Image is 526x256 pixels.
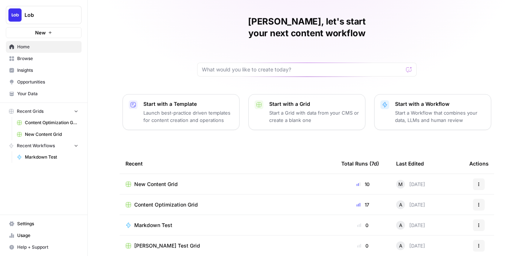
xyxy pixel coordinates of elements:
button: New [6,27,82,38]
span: Settings [17,220,78,227]
a: Insights [6,64,82,76]
div: [DATE] [396,180,425,189]
div: [DATE] [396,241,425,250]
div: 17 [341,201,384,208]
span: Usage [17,232,78,239]
span: Insights [17,67,78,74]
div: Last Edited [396,153,424,174]
a: Usage [6,230,82,241]
button: Recent Grids [6,106,82,117]
input: What would you like to create today? [202,66,403,73]
a: Settings [6,218,82,230]
span: New Content Grid [134,181,178,188]
p: Start a Workflow that combines your data, LLMs and human review [395,109,485,124]
div: 10 [341,181,384,188]
span: Home [17,44,78,50]
div: [DATE] [396,200,425,209]
p: Launch best-practice driven templates for content creation and operations [143,109,233,124]
div: 0 [341,242,384,249]
span: A [399,242,402,249]
div: [DATE] [396,221,425,230]
a: Markdown Test [14,151,82,163]
div: Total Runs (7d) [341,153,379,174]
a: Your Data [6,88,82,100]
p: Start with a Template [143,100,233,108]
span: M [398,181,403,188]
p: Start with a Workflow [395,100,485,108]
span: Content Optimization Grid [134,201,198,208]
span: Lob [25,11,69,19]
span: Your Data [17,90,78,97]
button: Start with a GridStart a Grid with data from your CMS or create a blank one [248,94,365,130]
span: New Content Grid [25,131,78,138]
img: Lob Logo [8,8,22,22]
button: Start with a WorkflowStart a Workflow that combines your data, LLMs and human review [374,94,491,130]
button: Help + Support [6,241,82,253]
span: Browse [17,55,78,62]
div: Actions [469,153,489,174]
a: Content Optimization Grid [14,117,82,129]
a: Content Optimization Grid [125,201,330,208]
span: Markdown Test [134,222,172,229]
a: Home [6,41,82,53]
div: Recent [125,153,330,174]
span: Opportunities [17,79,78,85]
a: New Content Grid [14,129,82,140]
button: Workspace: Lob [6,6,82,24]
div: 0 [341,222,384,229]
button: Start with a TemplateLaunch best-practice driven templates for content creation and operations [123,94,240,130]
span: Recent Workflows [17,142,55,149]
a: Browse [6,53,82,64]
span: A [399,201,402,208]
a: New Content Grid [125,181,330,188]
span: Content Optimization Grid [25,119,78,126]
span: A [399,222,402,229]
span: New [35,29,46,36]
a: Opportunities [6,76,82,88]
p: Start with a Grid [269,100,359,108]
span: [PERSON_NAME] Test Grid [134,242,200,249]
a: Markdown Test [125,222,330,229]
span: Markdown Test [25,154,78,160]
h1: [PERSON_NAME], let's start your next content workflow [197,16,417,39]
span: Recent Grids [17,108,44,115]
a: [PERSON_NAME] Test Grid [125,242,330,249]
p: Start a Grid with data from your CMS or create a blank one [269,109,359,124]
button: Recent Workflows [6,140,82,151]
span: Help + Support [17,244,78,251]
